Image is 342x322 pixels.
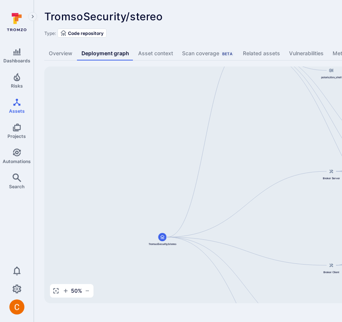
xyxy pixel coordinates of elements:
[182,50,234,57] div: Scan coverage
[238,47,285,60] a: Related assets
[321,75,342,79] span: polaris/dev_shell
[3,159,31,164] span: Automations
[44,30,56,36] span: Type:
[44,47,77,60] a: Overview
[71,287,82,295] span: 50 %
[221,51,234,57] div: Beta
[134,47,178,60] a: Asset context
[9,184,24,189] span: Search
[3,58,30,63] span: Dashboards
[323,176,340,180] span: Broker Server
[44,10,163,23] span: TromsoSecurity/stereo
[9,299,24,314] img: ACg8ocJuq_DPPTkXyD9OlTnVLvDrpObecjcADscmEHLMiTyEnTELew=s96-c
[9,108,25,114] span: Assets
[28,12,37,21] button: Expand navigation menu
[285,47,328,60] a: Vulnerabilities
[68,30,104,36] span: Code repository
[30,14,35,20] i: Expand navigation menu
[11,83,23,89] span: Risks
[77,47,134,60] a: Deployment graph
[148,242,176,246] span: TromsoSecurity/stereo
[324,270,339,274] span: Broker Client
[9,299,24,314] div: Camilo Rivera
[8,133,26,139] span: Projects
